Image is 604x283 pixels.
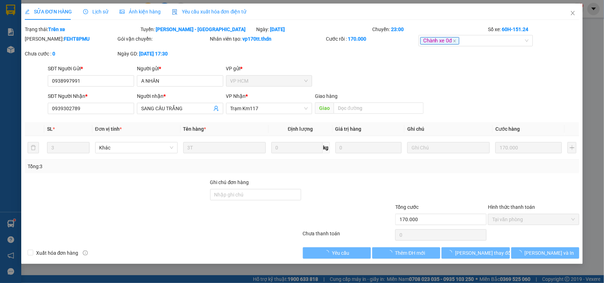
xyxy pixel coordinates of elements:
span: loading [387,250,395,255]
span: Lịch sử [83,9,108,14]
span: [PERSON_NAME] và In [525,249,574,257]
div: Trạm Km117 [6,6,63,14]
span: kg [323,142,330,153]
div: HÀ [68,14,117,23]
div: 0775729394 [6,23,63,33]
span: Giao [315,102,334,114]
span: Khác [99,142,173,153]
span: close [570,10,576,16]
span: picture [120,9,125,14]
input: 0 [335,142,402,153]
span: Giá trị hàng [335,126,362,132]
span: VP Nhận [226,93,246,99]
label: Hình thức thanh toán [488,204,535,210]
span: close [453,39,456,43]
div: Ngày GD: [117,50,209,58]
div: Ngày: [256,25,372,33]
span: Đơn vị tính [95,126,122,132]
span: Cước hàng [495,126,520,132]
span: [PERSON_NAME] thay đổi [455,249,512,257]
span: VP HCM [230,76,308,86]
span: Gửi: [6,7,17,14]
div: Số xe: [487,25,580,33]
button: plus [568,142,576,153]
b: 170.000 [348,36,366,42]
span: SỬA ĐƠN HÀNG [25,9,72,14]
div: SĐT Người Nhận [48,92,134,100]
span: loading [517,250,525,255]
span: Nhận: [68,7,85,14]
span: loading [447,250,455,255]
span: Chành xe 0đ [420,37,459,45]
span: edit [25,9,30,14]
span: Giao hàng [315,93,338,99]
span: user-add [213,106,219,111]
div: Cước rồi : [326,35,417,43]
b: Trên xe [48,26,65,32]
b: [PERSON_NAME] - [GEOGRAPHIC_DATA] [156,26,246,32]
span: Trạm Km117 [230,103,308,114]
span: Ảnh kiện hàng [120,9,161,14]
div: 0937182518 [68,23,117,33]
div: 20.000 [5,37,64,46]
span: loading [324,250,332,255]
span: Định lượng [288,126,313,132]
div: [PERSON_NAME]: [25,35,116,43]
input: 0 [495,142,562,153]
button: [PERSON_NAME] thay đổi [442,247,510,259]
button: delete [28,142,39,153]
div: SĐT Người Gửi [48,65,134,72]
div: Nhân viên tạo: [210,35,324,43]
input: Ghi chú đơn hàng [210,189,301,200]
div: VP HCM [68,6,117,14]
span: Tại văn phòng [492,214,575,225]
b: 60H-151.24 [502,26,528,32]
b: [DATE] 17:30 [139,51,168,57]
div: [PERSON_NAME] [6,14,63,23]
label: Ghi chú đơn hàng [210,179,249,185]
span: info-circle [83,250,88,255]
div: Trạng thái: [24,25,140,33]
div: Chuyến: [372,25,487,33]
button: [PERSON_NAME] và In [511,247,579,259]
b: FEHT8PMU [64,36,90,42]
div: Tuyến: [140,25,255,33]
b: 23:00 [391,26,404,32]
div: Tổng: 3 [28,163,234,170]
div: Người gửi [137,65,223,72]
div: VP gửi [226,65,312,72]
div: Gói vận chuyển: [117,35,209,43]
div: Chưa cước : [25,50,116,58]
div: Tên hàng: 1 CAN ( : 1 ) [6,50,117,59]
span: Đã TT : [5,38,25,45]
button: Yêu cầu [303,247,371,259]
span: Tổng cước [395,204,419,210]
button: Close [563,4,583,23]
div: Người nhận [137,92,223,100]
input: Ghi Chú [407,142,490,153]
span: SL [70,49,80,59]
span: clock-circle [83,9,88,14]
img: icon [172,9,178,15]
span: Yêu cầu xuất hóa đơn điện tử [172,9,247,14]
b: vp170tt.thdn [243,36,272,42]
input: Dọc đường [334,102,424,114]
div: Chưa thanh toán [302,230,395,242]
span: Yêu cầu [332,249,349,257]
button: Thêm ĐH mới [372,247,440,259]
th: Ghi chú [404,122,493,136]
span: Xuất hóa đơn hàng [33,249,81,257]
span: Tên hàng [183,126,206,132]
b: [DATE] [270,26,285,32]
span: SL [47,126,53,132]
b: 0 [52,51,55,57]
span: Thêm ĐH mới [395,249,425,257]
input: VD: Bàn, Ghế [183,142,266,153]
